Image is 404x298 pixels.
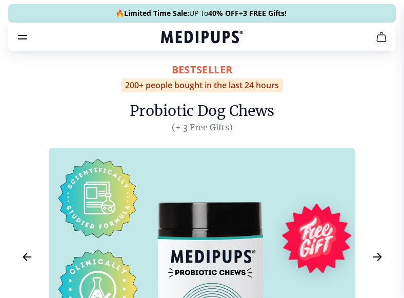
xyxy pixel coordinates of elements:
[130,122,274,132] span: (+ 3 Free Gifts)
[16,31,29,43] button: burger-menu
[15,246,38,269] button: Previous Image
[130,101,274,121] h1: Probiotic Dog Chews
[161,29,243,47] a: Medipups
[369,25,394,49] button: cart
[121,78,283,92] div: 200+ people bought in the last 24 hours
[172,63,233,76] span: BestSeller
[366,246,389,269] button: Next Image
[115,8,287,18] span: 🔥 UP To +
